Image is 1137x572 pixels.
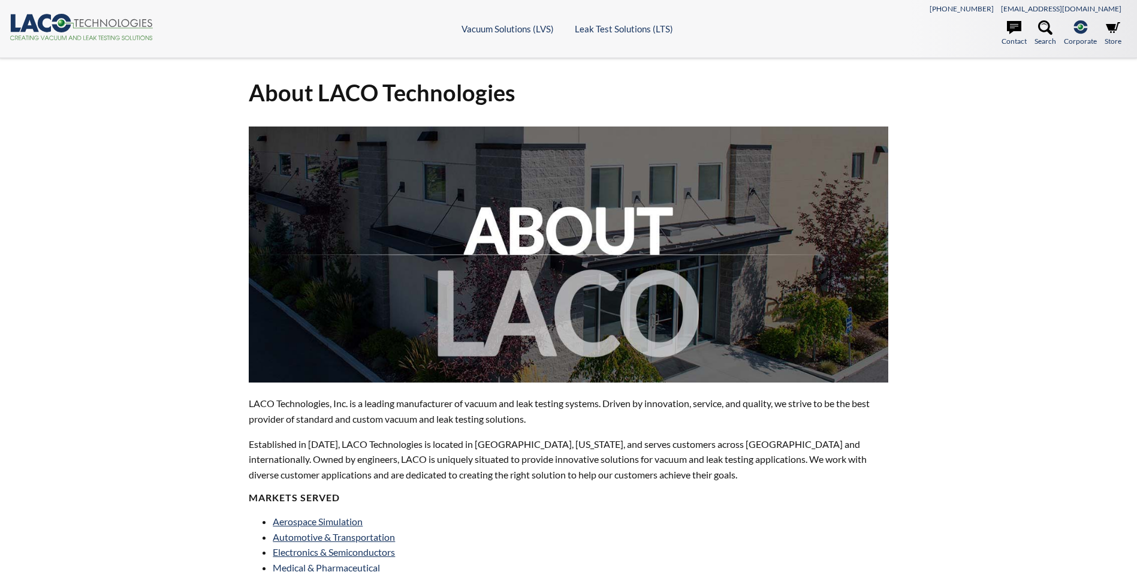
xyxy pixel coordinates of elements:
[462,23,554,34] a: Vacuum Solutions (LVS)
[1064,35,1097,47] span: Corporate
[273,546,395,558] a: Electronics & Semiconductors
[249,396,888,426] p: LACO Technologies, Inc. is a leading manufacturer of vacuum and leak testing systems. Driven by i...
[249,492,340,503] strong: MARKETS SERVED
[249,436,888,483] p: Established in [DATE], LACO Technologies is located in [GEOGRAPHIC_DATA], [US_STATE], and serves ...
[1001,4,1121,13] a: [EMAIL_ADDRESS][DOMAIN_NAME]
[249,78,888,107] h1: About LACO Technologies
[575,23,673,34] a: Leak Test Solutions (LTS)
[273,531,395,543] a: Automotive & Transportation
[930,4,994,13] a: [PHONE_NUMBER]
[1002,20,1027,47] a: Contact
[273,516,363,527] a: Aerospace Simulation
[1105,20,1121,47] a: Store
[249,127,888,383] img: about-laco.jpg
[1035,20,1056,47] a: Search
